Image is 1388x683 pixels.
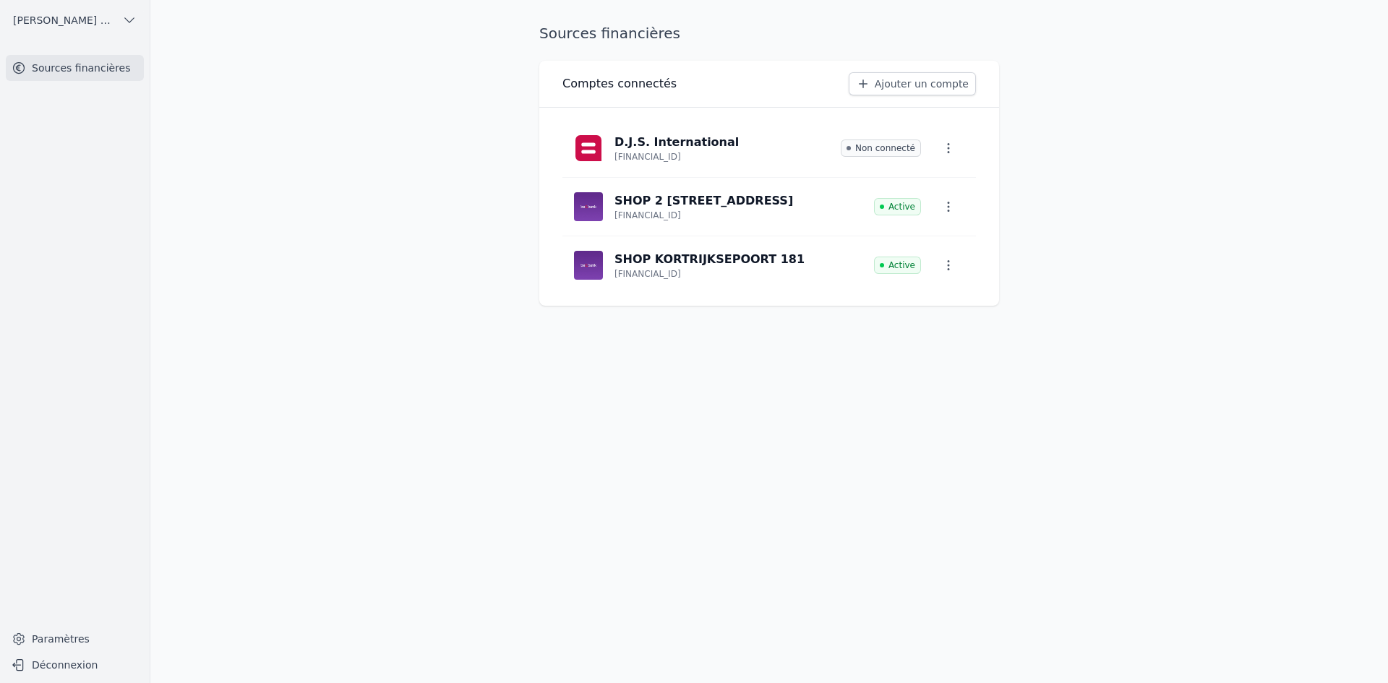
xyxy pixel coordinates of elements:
a: D.J.S. International [FINANCIAL_ID] Non connecté [562,119,976,177]
h1: Sources financières [539,23,680,43]
a: SHOP 2 [STREET_ADDRESS] [FINANCIAL_ID] Active [562,178,976,236]
a: Sources financières [6,55,144,81]
h3: Comptes connectés [562,75,677,93]
span: [PERSON_NAME] ET PARTNERS SRL [13,13,116,27]
p: [FINANCIAL_ID] [614,151,681,163]
button: [PERSON_NAME] ET PARTNERS SRL [6,9,144,32]
p: D.J.S. International [614,134,739,151]
a: SHOP KORTRIJKSEPOORT 181 [FINANCIAL_ID] Active [562,236,976,294]
a: Ajouter un compte [849,72,976,95]
p: [FINANCIAL_ID] [614,210,681,221]
span: Active [874,257,921,274]
p: SHOP 2 [STREET_ADDRESS] [614,192,793,210]
p: [FINANCIAL_ID] [614,268,681,280]
p: SHOP KORTRIJKSEPOORT 181 [614,251,805,268]
button: Déconnexion [6,653,144,676]
a: Paramètres [6,627,144,650]
span: Active [874,198,921,215]
span: Non connecté [841,139,921,157]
